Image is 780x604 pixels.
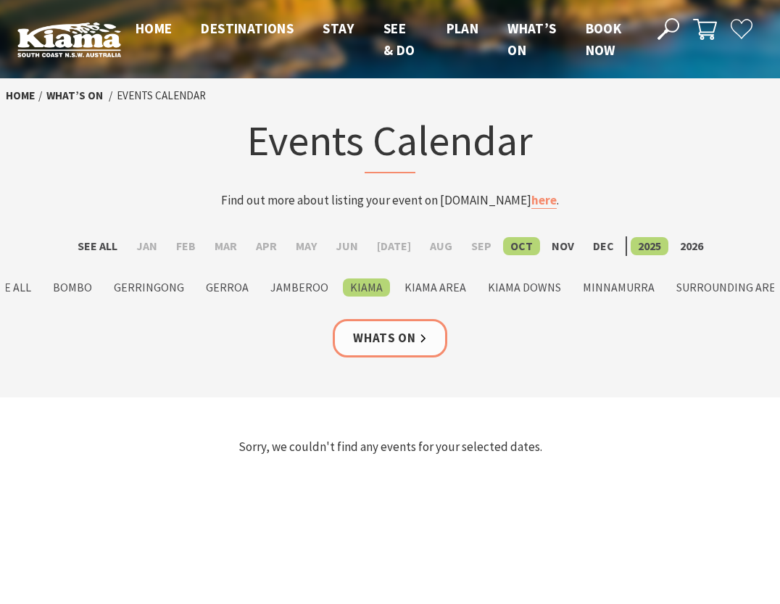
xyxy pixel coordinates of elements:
li: Events Calendar [117,87,206,104]
label: Apr [249,237,284,255]
a: Home [6,88,35,103]
label: See All [70,237,125,255]
p: Sorry, we couldn't find any events for your selected dates. [6,437,774,457]
img: Kiama Logo [17,22,121,57]
span: Destinations [201,20,294,37]
span: See & Do [383,20,415,59]
label: 2026 [673,237,710,255]
a: What’s On [46,88,103,103]
label: Dec [586,237,621,255]
label: Jamberoo [263,278,336,297]
label: Oct [503,237,540,255]
label: Kiama [343,278,390,297]
label: [DATE] [370,237,418,255]
label: May [289,237,324,255]
label: Sep [464,237,499,255]
label: Feb [169,237,203,255]
span: Book now [586,20,622,59]
span: Home [136,20,173,37]
label: Nov [544,237,581,255]
label: Jan [129,237,165,255]
a: Whats On [333,319,447,357]
span: What’s On [507,20,556,59]
p: Find out more about listing your event on [DOMAIN_NAME] . [136,191,644,210]
label: Gerringong [107,278,191,297]
span: Plan [447,20,479,37]
nav: Main Menu [121,17,641,62]
label: Minnamurra [576,278,662,297]
label: Jun [328,237,365,255]
label: Gerroa [199,278,256,297]
label: 2025 [631,237,668,255]
label: Kiama Downs [481,278,568,297]
label: Bombo [46,278,99,297]
label: Aug [423,237,460,255]
span: Stay [323,20,354,37]
a: here [531,192,557,209]
label: Kiama Area [397,278,473,297]
h1: Events Calendar [136,112,644,173]
label: Mar [207,237,244,255]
